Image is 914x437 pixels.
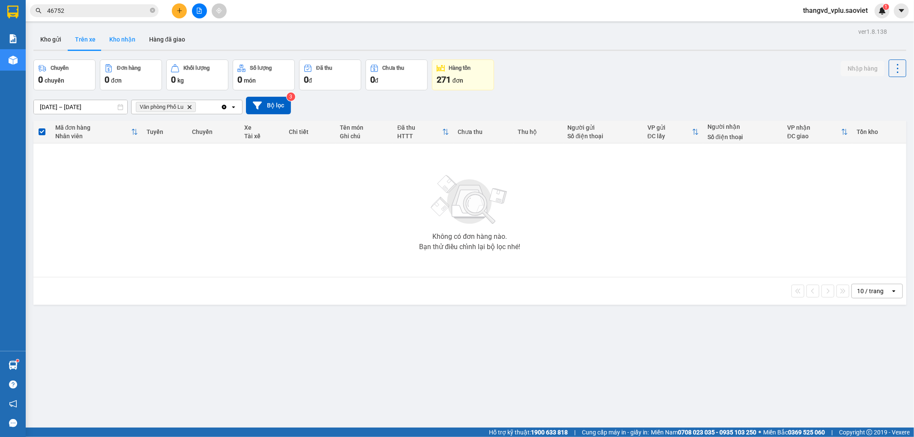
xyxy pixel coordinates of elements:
[884,4,887,10] span: 1
[244,133,280,140] div: Tài xế
[857,128,902,135] div: Tồn kho
[47,6,148,15] input: Tìm tên, số ĐT hoặc mã đơn
[9,381,17,389] span: question-circle
[233,59,295,90] button: Số lượng0món
[221,104,228,110] svg: Clear all
[212,3,227,18] button: aim
[651,428,756,437] span: Miền Nam
[393,121,453,143] th: Toggle SortBy
[244,77,256,84] span: món
[105,74,109,85] span: 0
[783,121,852,143] th: Toggle SortBy
[841,61,884,76] button: Nhập hàng
[33,59,96,90] button: Chuyến0chuyến
[437,74,451,85] span: 271
[230,104,237,110] svg: open
[111,77,122,84] span: đơn
[36,8,42,14] span: search
[787,133,841,140] div: ĐC giao
[177,77,184,84] span: kg
[432,59,494,90] button: Hàng tồn271đơn
[172,3,187,18] button: plus
[432,233,507,240] div: Không có đơn hàng nào.
[787,124,841,131] div: VP nhận
[574,428,575,437] span: |
[340,124,389,131] div: Tên món
[100,59,162,90] button: Đơn hàng0đơn
[375,77,378,84] span: đ
[340,133,389,140] div: Ghi chú
[531,429,568,436] strong: 1900 633 818
[150,8,155,13] span: close-circle
[763,428,825,437] span: Miền Bắc
[758,431,761,434] span: ⚪️
[890,288,897,294] svg: open
[883,4,889,10] sup: 1
[427,170,512,230] img: svg+xml;base64,PHN2ZyBjbGFzcz0ibGlzdC1wbHVnX19zdmciIHhtbG5zPSJodHRwOi8vd3d3LnczLm9yZy8yMDAwL3N2Zy...
[453,77,463,84] span: đơn
[237,74,242,85] span: 0
[51,65,69,71] div: Chuyến
[244,124,280,131] div: Xe
[309,77,312,84] span: đ
[678,429,756,436] strong: 0708 023 035 - 0935 103 250
[866,429,872,435] span: copyright
[370,74,375,85] span: 0
[216,8,222,14] span: aim
[102,29,142,50] button: Kho nhận
[250,65,272,71] div: Số lượng
[299,59,361,90] button: Đã thu0đ
[894,3,909,18] button: caret-down
[518,128,559,135] div: Thu hộ
[458,128,509,135] div: Chưa thu
[397,133,442,140] div: HTTT
[142,29,192,50] button: Hàng đã giao
[140,104,183,110] span: Văn phòng Phố Lu
[647,133,692,140] div: ĐC lấy
[383,65,405,71] div: Chưa thu
[9,419,17,427] span: message
[187,104,192,110] svg: Delete
[45,77,64,84] span: chuyến
[788,429,825,436] strong: 0369 525 060
[16,360,19,362] sup: 1
[9,400,17,408] span: notification
[643,121,703,143] th: Toggle SortBy
[7,6,18,18] img: logo-vxr
[366,59,428,90] button: Chưa thu0đ
[177,8,183,14] span: plus
[147,128,183,135] div: Tuyến
[304,74,309,85] span: 0
[449,65,471,71] div: Hàng tồn
[796,5,875,16] span: thangvd_vplu.saoviet
[192,3,207,18] button: file-add
[289,128,331,135] div: Chi tiết
[34,100,127,114] input: Select a date range.
[166,59,228,90] button: Khối lượng0kg
[171,74,176,85] span: 0
[196,8,202,14] span: file-add
[582,428,649,437] span: Cung cấp máy in - giấy in:
[9,56,18,65] img: warehouse-icon
[183,65,210,71] div: Khối lượng
[831,428,833,437] span: |
[647,124,692,131] div: VP gửi
[489,428,568,437] span: Hỗ trợ kỹ thuật:
[419,244,520,250] div: Bạn thử điều chỉnh lại bộ lọc nhé!
[55,133,131,140] div: Nhân viên
[857,287,884,295] div: 10 / trang
[33,29,68,50] button: Kho gửi
[117,65,141,71] div: Đơn hàng
[397,124,442,131] div: Đã thu
[287,92,295,101] sup: 3
[246,97,291,114] button: Bộ lọc
[707,134,779,140] div: Số điện thoại
[9,361,18,370] img: warehouse-icon
[51,121,142,143] th: Toggle SortBy
[38,74,43,85] span: 0
[55,124,131,131] div: Mã đơn hàng
[568,133,639,140] div: Số điện thoại
[68,29,102,50] button: Trên xe
[568,124,639,131] div: Người gửi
